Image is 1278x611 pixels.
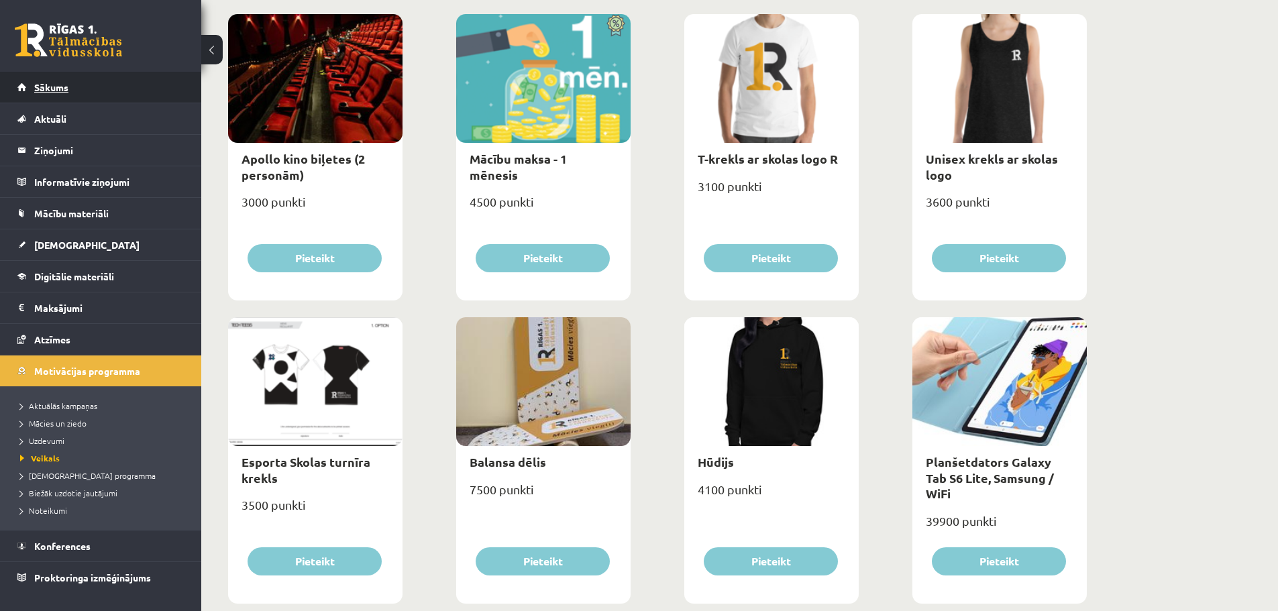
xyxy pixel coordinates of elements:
a: Aktuāli [17,103,184,134]
a: Aktuālās kampaņas [20,400,188,412]
span: Biežāk uzdotie jautājumi [20,488,117,498]
button: Pieteikt [704,244,838,272]
button: Pieteikt [704,547,838,575]
span: Noteikumi [20,505,67,516]
a: Atzīmes [17,324,184,355]
a: Maksājumi [17,292,184,323]
span: Mācību materiāli [34,207,109,219]
div: 7500 punkti [456,478,631,512]
span: Atzīmes [34,333,70,345]
a: Veikals [20,452,188,464]
span: Motivācijas programma [34,365,140,377]
a: Esporta Skolas turnīra krekls [242,454,370,485]
a: Proktoringa izmēģinājums [17,562,184,593]
a: Ziņojumi [17,135,184,166]
a: Rīgas 1. Tālmācības vidusskola [15,23,122,57]
a: Motivācijas programma [17,355,184,386]
div: 4100 punkti [684,478,859,512]
a: Sākums [17,72,184,103]
a: [DEMOGRAPHIC_DATA] [17,229,184,260]
div: 39900 punkti [912,510,1087,543]
span: [DEMOGRAPHIC_DATA] programma [20,470,156,481]
a: Mācību materiāli [17,198,184,229]
span: Proktoringa izmēģinājums [34,571,151,584]
a: Digitālie materiāli [17,261,184,292]
span: Mācies un ziedo [20,418,87,429]
a: Unisex krekls ar skolas logo [926,151,1058,182]
div: 3100 punkti [684,175,859,209]
button: Pieteikt [932,244,1066,272]
a: Balansa dēlis [470,454,546,469]
span: Digitālie materiāli [34,270,114,282]
button: Pieteikt [248,244,382,272]
a: Mācies un ziedo [20,417,188,429]
a: Konferences [17,531,184,561]
span: Konferences [34,540,91,552]
img: Atlaide [600,14,631,37]
a: Informatīvie ziņojumi [17,166,184,197]
button: Pieteikt [248,547,382,575]
a: Planšetdators Galaxy Tab S6 Lite, Samsung / WiFi [926,454,1054,501]
span: Aktuālās kampaņas [20,400,97,411]
a: [DEMOGRAPHIC_DATA] programma [20,469,188,482]
div: 3000 punkti [228,190,403,224]
span: Aktuāli [34,113,66,125]
a: Mācību maksa - 1 mēnesis [470,151,567,182]
button: Pieteikt [932,547,1066,575]
button: Pieteikt [476,244,610,272]
button: Pieteikt [476,547,610,575]
div: 3500 punkti [228,494,403,527]
a: Biežāk uzdotie jautājumi [20,487,188,499]
legend: Ziņojumi [34,135,184,166]
a: Hūdijs [698,454,734,469]
legend: Informatīvie ziņojumi [34,166,184,197]
div: 3600 punkti [912,190,1087,224]
a: T-krekls ar skolas logo R [698,151,838,166]
div: 4500 punkti [456,190,631,224]
a: Noteikumi [20,504,188,516]
span: Veikals [20,453,60,463]
legend: Maksājumi [34,292,184,323]
a: Uzdevumi [20,435,188,447]
span: Sākums [34,81,68,93]
span: Uzdevumi [20,435,64,446]
a: Apollo kino biļetes (2 personām) [242,151,365,182]
span: [DEMOGRAPHIC_DATA] [34,239,140,251]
